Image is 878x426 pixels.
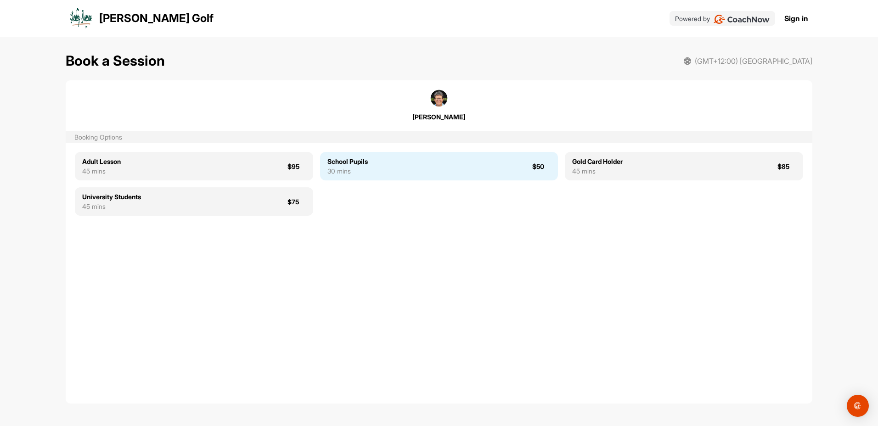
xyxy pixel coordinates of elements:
div: University Students [82,192,141,202]
div: 45 mins [572,166,623,176]
div: 45 mins [82,202,141,211]
a: Sign in [784,13,808,24]
div: $75 [287,197,306,207]
img: square_b9bc9094fd2b5054d5c9e9bc4cc1ec90.jpg [430,90,448,107]
div: School Pupils [327,157,368,166]
p: Powered by [675,14,710,23]
div: Booking Options [74,132,122,142]
div: $95 [287,162,306,171]
div: 30 mins [327,166,368,176]
div: $50 [532,162,551,171]
img: logo [70,7,92,29]
div: [PERSON_NAME] [122,112,756,122]
div: $85 [777,162,796,171]
div: 45 mins [82,166,121,176]
img: CoachNow [714,15,770,24]
span: (GMT+12:00) [GEOGRAPHIC_DATA] [695,56,812,67]
div: Gold Card Holder [572,157,623,166]
div: Adult Lesson [82,157,121,166]
p: [PERSON_NAME] Golf [99,10,214,27]
div: Open Intercom Messenger [847,395,869,417]
h1: Book a Session [66,50,165,71]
